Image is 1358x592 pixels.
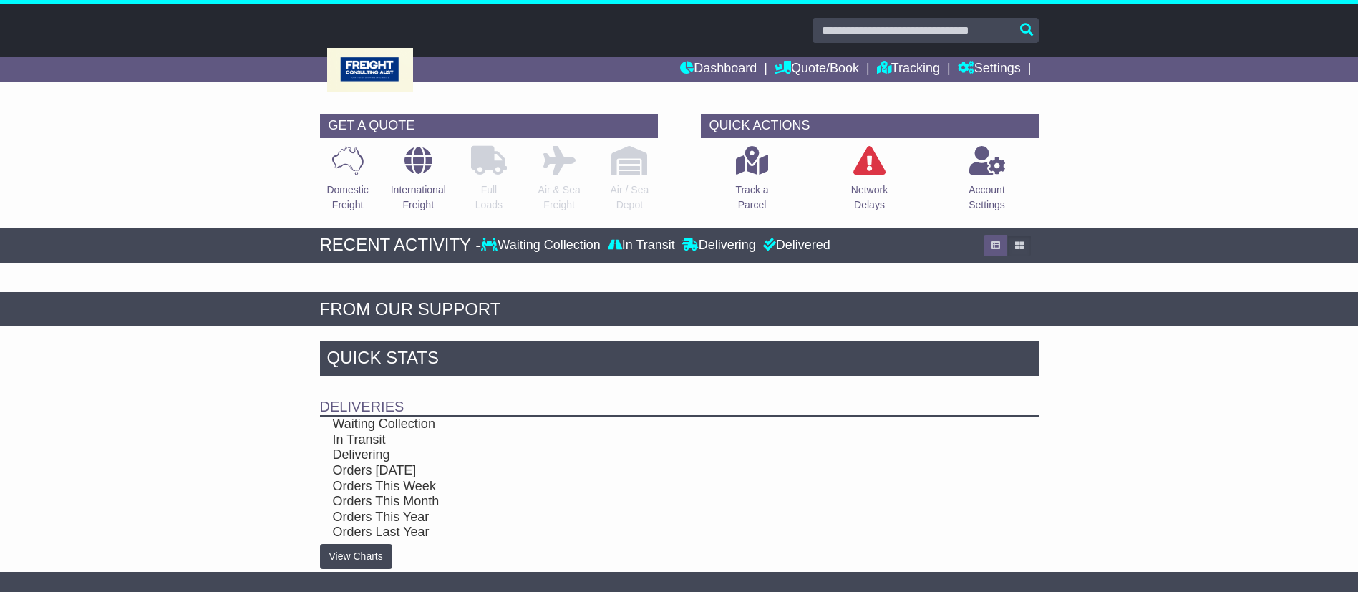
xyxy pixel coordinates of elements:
[611,183,649,213] p: Air / Sea Depot
[320,544,392,569] a: View Charts
[851,183,888,213] p: Network Delays
[471,183,507,213] p: Full Loads
[320,479,969,495] td: Orders This Week
[538,183,581,213] p: Air & Sea Freight
[680,57,757,82] a: Dashboard
[604,238,679,253] div: In Transit
[320,379,1039,416] td: Deliveries
[320,525,969,540] td: Orders Last Year
[320,299,1039,320] div: FROM OUR SUPPORT
[958,57,1021,82] a: Settings
[390,145,447,220] a: InternationalFreight
[850,145,888,220] a: NetworkDelays
[326,145,369,220] a: DomesticFreight
[775,57,859,82] a: Quote/Book
[735,183,768,213] p: Track a Parcel
[679,238,760,253] div: Delivering
[320,510,969,525] td: Orders This Year
[320,114,658,138] div: GET A QUOTE
[320,432,969,448] td: In Transit
[320,416,969,432] td: Waiting Collection
[327,48,413,92] img: Freight Consulting Aust
[760,238,830,253] div: Delivered
[320,235,482,256] div: RECENT ACTIVITY -
[877,57,940,82] a: Tracking
[320,447,969,463] td: Delivering
[391,183,446,213] p: International Freight
[320,494,969,510] td: Orders This Month
[326,183,368,213] p: Domestic Freight
[701,114,1039,138] div: QUICK ACTIONS
[968,145,1006,220] a: AccountSettings
[969,183,1005,213] p: Account Settings
[734,145,769,220] a: Track aParcel
[481,238,603,253] div: Waiting Collection
[320,341,1039,379] div: Quick Stats
[320,463,969,479] td: Orders [DATE]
